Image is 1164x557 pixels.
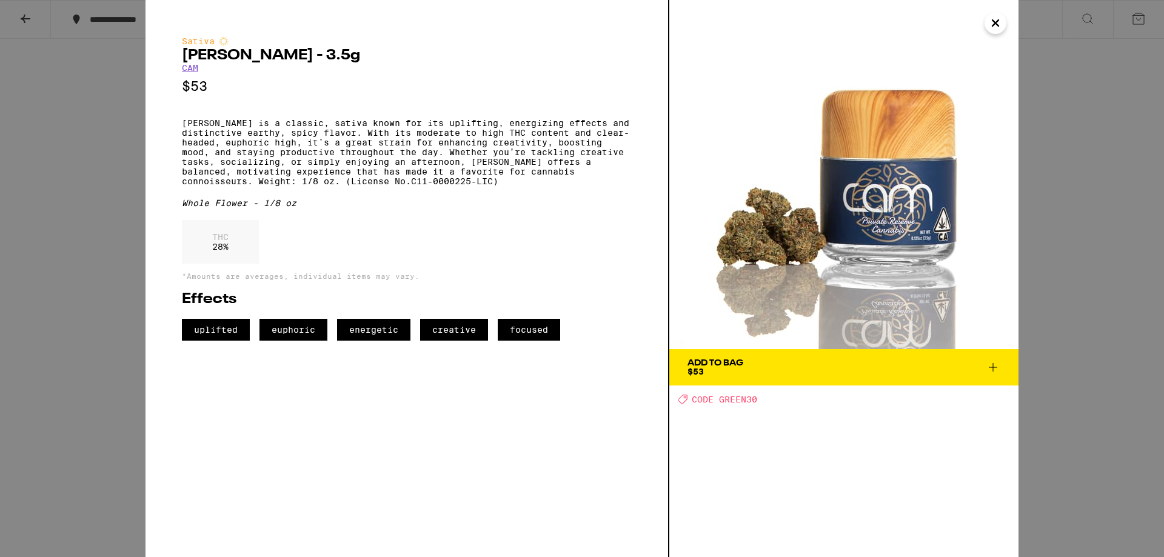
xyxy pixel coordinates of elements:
[420,319,488,341] span: creative
[182,292,632,307] h2: Effects
[182,63,198,73] a: CAM
[498,319,560,341] span: focused
[669,349,1018,385] button: Add To Bag$53
[692,395,757,404] span: CODE GREEN30
[687,359,743,367] div: Add To Bag
[182,118,632,186] p: [PERSON_NAME] is a classic, sativa known for its uplifting, energizing effects and distinctive ea...
[182,36,632,46] div: Sativa
[687,367,704,376] span: $53
[182,272,632,280] p: *Amounts are averages, individual items may vary.
[212,232,229,242] p: THC
[182,220,259,264] div: 28 %
[259,319,327,341] span: euphoric
[182,79,632,94] p: $53
[182,48,632,63] h2: [PERSON_NAME] - 3.5g
[985,12,1006,34] button: Close
[337,319,410,341] span: energetic
[182,198,632,208] div: Whole Flower - 1/8 oz
[7,8,87,18] span: Hi. Need any help?
[182,319,250,341] span: uplifted
[219,36,229,46] img: sativaColor.svg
